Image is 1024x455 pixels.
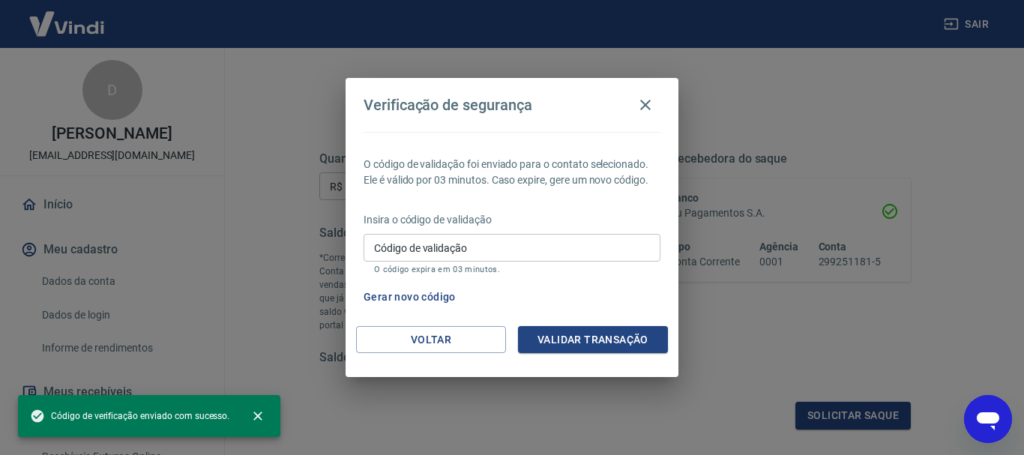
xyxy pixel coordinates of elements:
[364,96,532,114] h4: Verificação de segurança
[241,400,274,433] button: close
[964,395,1012,443] iframe: Botão para abrir a janela de mensagens
[364,212,660,228] p: Insira o código de validação
[358,283,462,311] button: Gerar novo código
[374,265,650,274] p: O código expira em 03 minutos.
[518,326,668,354] button: Validar transação
[356,326,506,354] button: Voltar
[364,157,660,188] p: O código de validação foi enviado para o contato selecionado. Ele é válido por 03 minutos. Caso e...
[30,409,229,424] span: Código de verificação enviado com sucesso.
